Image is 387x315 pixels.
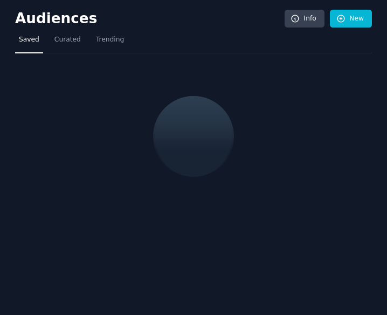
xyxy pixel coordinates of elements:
a: Saved [15,31,43,53]
span: Saved [19,35,39,45]
h2: Audiences [15,10,285,28]
span: Curated [54,35,81,45]
a: Info [285,10,324,28]
a: New [330,10,372,28]
span: Trending [96,35,124,45]
a: Trending [92,31,128,53]
a: Curated [51,31,85,53]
